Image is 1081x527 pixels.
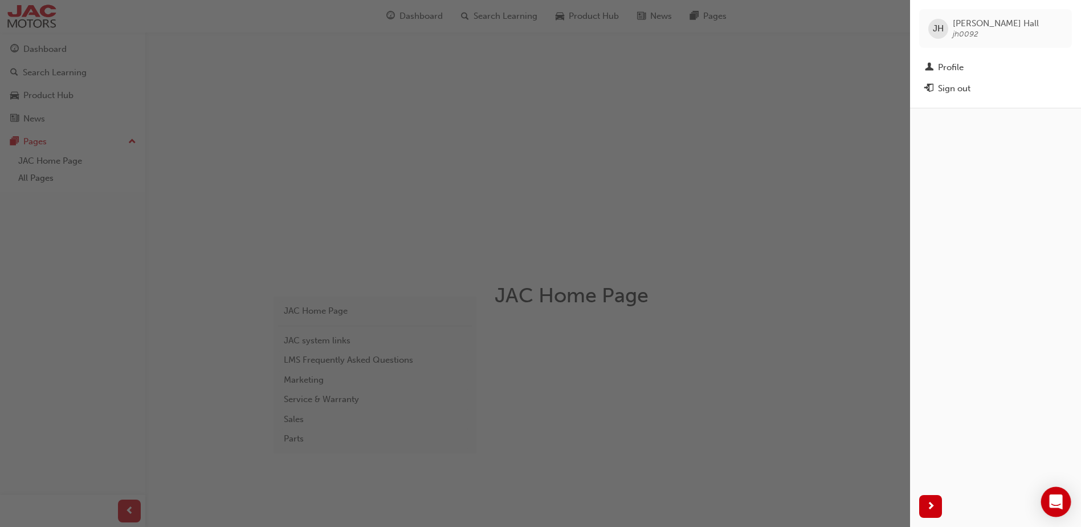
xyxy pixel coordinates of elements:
[919,57,1072,78] a: Profile
[933,22,944,35] span: JH
[953,29,978,39] span: jh0092
[938,61,964,74] div: Profile
[1041,487,1071,517] div: Open Intercom Messenger
[919,78,1072,99] button: Sign out
[938,82,970,95] div: Sign out
[927,500,935,514] span: next-icon
[925,63,933,73] span: man-icon
[925,84,933,94] span: exit-icon
[953,18,1039,29] span: [PERSON_NAME] Hall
